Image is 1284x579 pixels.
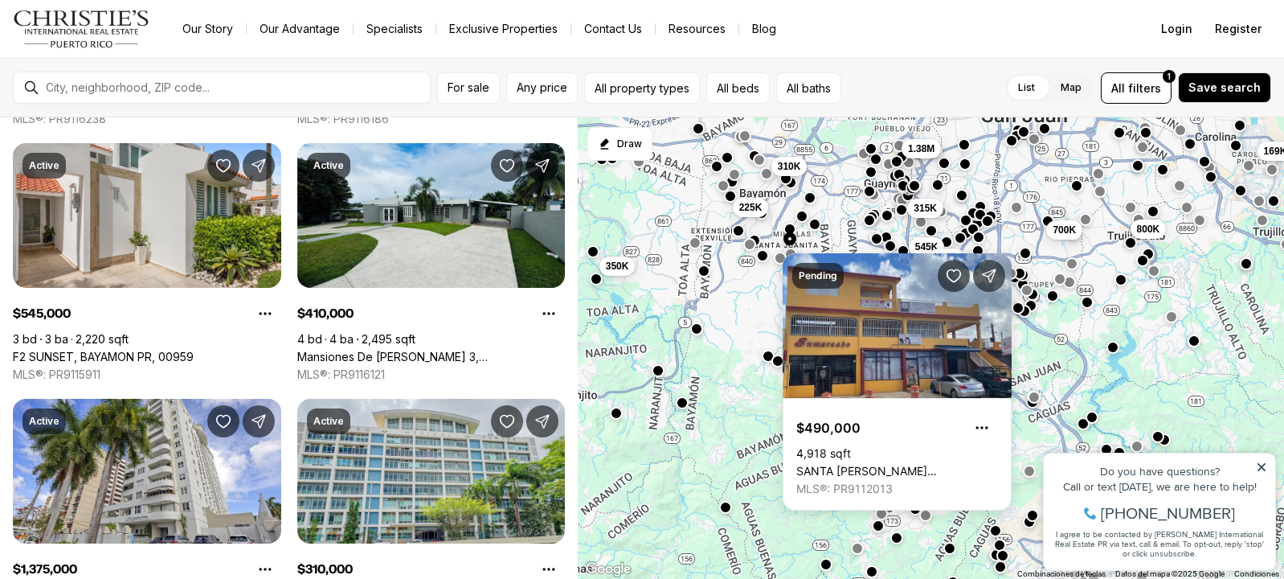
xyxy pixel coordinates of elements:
[20,99,229,129] span: I agree to be contacted by [PERSON_NAME] International Real Estate PR via text, call & email. To ...
[587,127,652,161] button: Start drawing
[1188,81,1261,94] span: Save search
[526,150,558,182] button: Share Property
[170,18,246,40] a: Our Story
[207,405,239,437] button: Save Property: 225 ROAD NO 2, VILLA CAPARRA PLAZA #PH-3
[571,18,655,40] button: Contact Us
[29,159,59,172] p: Active
[656,18,738,40] a: Resources
[739,18,789,40] a: Blog
[313,415,344,428] p: Active
[448,81,489,94] span: For sale
[17,51,232,63] div: Call or text [DATE], we are here to help!
[506,72,578,104] button: Any price
[526,405,558,437] button: Share Property
[243,405,275,437] button: Share Property
[914,201,937,214] span: 315K
[1215,23,1262,35] span: Register
[1136,222,1159,235] span: 800K
[297,350,566,364] a: Mansiones De Navarro LOTE 3, GURABO PR, 00778
[776,72,841,104] button: All baths
[938,260,970,292] button: Save Property: SANTA JUANITA AVE SANTA JUANITA #CC13
[436,18,570,40] a: Exclusive Properties
[313,159,344,172] p: Active
[1048,73,1094,102] label: Map
[584,72,700,104] button: All property types
[1161,23,1192,35] span: Login
[973,260,1005,292] button: Share Property
[17,36,232,47] div: Do you have questions?
[1046,220,1082,239] button: 700K
[354,18,435,40] a: Specialists
[1151,13,1202,45] button: Login
[777,159,800,172] span: 310K
[706,72,770,104] button: All beds
[207,150,239,182] button: Save Property: F2 SUNSET
[1101,72,1172,104] button: Allfilters1
[437,72,500,104] button: For sale
[13,350,194,364] a: F2 SUNSET, BAYAMON PR, 00959
[491,150,523,182] button: Save Property: Mansiones De Navarro LOTE 3
[908,236,944,256] button: 545K
[1178,72,1271,103] button: Save search
[599,257,635,276] button: 350K
[13,10,150,48] img: logo
[1205,13,1271,45] button: Register
[249,298,281,330] button: Property options
[1130,219,1166,238] button: 800K
[966,412,998,444] button: Property options
[517,81,567,94] span: Any price
[491,405,523,437] button: Save Property: 995 REVERENDO DOMINGO MARRERO NAVARRO
[796,464,998,478] a: SANTA JUANITA AVE SANTA JUANITA #CC13, BAYAMON PR, 00956
[605,260,628,273] span: 350K
[908,142,934,155] span: 1.38M
[533,298,565,330] button: Property options
[29,415,59,428] p: Active
[799,269,837,282] p: Pending
[732,198,768,217] button: 225K
[902,139,941,158] button: 1.38M
[243,150,275,182] button: Share Property
[771,156,807,175] button: 310K
[1053,223,1076,236] span: 700K
[907,198,943,217] button: 315K
[66,76,200,92] span: [PHONE_NUMBER]
[738,201,762,214] span: 225K
[1005,73,1048,102] label: List
[1167,70,1171,83] span: 1
[247,18,353,40] a: Our Advantage
[1111,80,1125,96] span: All
[1128,80,1161,96] span: filters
